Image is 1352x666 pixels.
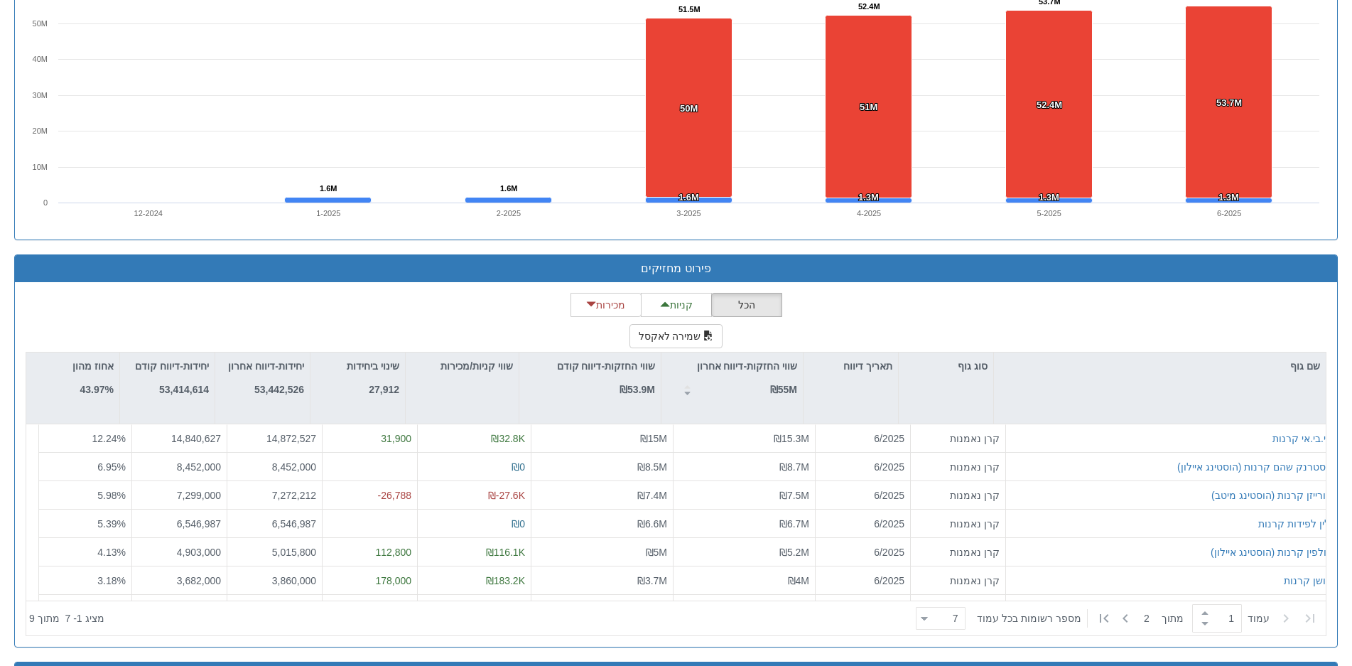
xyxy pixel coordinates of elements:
[916,488,1000,503] div: קרן נאמנות
[138,517,221,531] div: 6,546,987
[916,517,1000,531] div: קרן נאמנות
[779,490,809,501] span: ₪7.5M
[916,460,1000,474] div: קרן נאמנות
[821,545,904,559] div: 6/2025
[33,91,48,100] text: 30M
[138,460,221,474] div: 8,452,000
[1248,611,1270,625] span: ‏עמוד
[994,353,1326,380] div: שם גוף
[620,384,655,395] strong: ₪53.9M
[254,384,304,395] strong: 53,442,526
[320,184,337,193] tspan: 1.6M
[1144,611,1162,625] span: 2
[80,384,114,395] strong: 43.97%
[1037,100,1062,110] tspan: 52.4M
[26,262,1326,275] h3: פירוט מחזיקים
[916,431,1000,446] div: קרן נאמנות
[1258,517,1332,531] button: ילין לפידות קרנות
[804,353,898,380] div: תאריך דיווח
[33,19,48,28] text: 50M
[233,488,316,503] div: 7,272,212
[33,55,48,63] text: 40M
[821,517,904,531] div: 6/2025
[328,574,411,588] div: 178,000
[637,490,667,501] span: ₪7.4M
[1217,209,1241,217] text: 6-2025
[1216,97,1242,108] tspan: 53.7M
[770,384,797,395] strong: ₪55M
[977,611,1081,625] span: ‏מספר רשומות בכל עמוד
[637,461,667,473] span: ₪8.5M
[916,574,1000,588] div: קרן נאמנות
[233,574,316,588] div: 3,860,000
[711,293,782,317] button: הכל
[488,490,525,501] span: ₪-27.6K
[138,574,221,588] div: 3,682,000
[33,127,48,135] text: 20M
[860,102,877,112] tspan: 51M
[45,431,126,446] div: 12.24 %
[72,358,114,374] p: אחוז מהון
[821,431,904,446] div: 6/2025
[228,358,304,374] p: יחידות-דיווח אחרון
[697,358,797,374] p: שווי החזקות-דיווח אחרון
[233,431,316,446] div: 14,872,527
[788,575,809,586] span: ₪4M
[33,163,48,171] text: 10M
[910,603,1323,634] div: ‏ מתוך
[916,545,1000,559] div: קרן נאמנות
[821,488,904,503] div: 6/2025
[1218,192,1239,203] tspan: 1.3M
[328,431,411,446] div: 31,900
[497,209,521,217] text: 2-2025
[233,460,316,474] div: 8,452,000
[45,545,126,559] div: 4.13 %
[1211,488,1332,503] button: הורייזן קרנות (הוסטינג מיטב)
[899,353,993,380] div: סוג גוף
[233,517,316,531] div: 6,546,987
[134,209,163,217] text: 12-2024
[486,575,525,586] span: ₪183.2K
[29,603,104,634] div: ‏מציג 1 - 7 ‏ מתוך 9
[1284,574,1332,588] button: אושן קרנות
[557,358,655,374] p: שווי החזקות-דיווח קודם
[328,545,411,559] div: 112,800
[159,384,209,395] strong: 53,414,614
[774,433,809,444] span: ₪15.3M
[640,433,667,444] span: ₪15M
[45,574,126,588] div: 3.18 %
[138,545,221,559] div: 4,903,000
[779,461,809,473] span: ₪8.7M
[858,192,879,203] tspan: 1.3M
[512,461,525,473] span: ₪0
[138,431,221,446] div: 14,840,627
[678,192,699,203] tspan: 1.6M
[1272,431,1332,446] button: אי.בי.אי קרנות
[45,488,126,503] div: 5.98 %
[821,460,904,474] div: 6/2025
[347,358,399,374] p: שינוי ביחידות
[570,293,642,317] button: מכירות
[629,324,723,348] button: שמירה לאקסל
[641,293,712,317] button: קניות
[1039,192,1059,203] tspan: 1.3M
[369,384,399,395] strong: 27,912
[233,545,316,559] div: 5,015,800
[637,575,667,586] span: ₪3.7M
[512,518,525,530] span: ₪0
[328,488,411,503] div: -26,788
[1177,460,1332,474] button: פסטרנק שהם קרנות (הוסטינג איילון)
[135,358,209,374] p: יחידות-דיווח קודם
[43,198,48,207] text: 0
[637,518,667,530] span: ₪6.6M
[491,433,525,444] span: ₪32.8K
[676,209,701,217] text: 3-2025
[779,547,809,558] span: ₪5.2M
[1211,545,1332,559] button: דולפין קרנות (הוסטינג איילון)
